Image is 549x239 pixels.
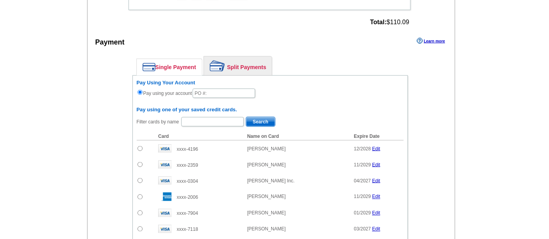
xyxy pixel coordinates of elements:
span: [PERSON_NAME] [247,194,286,200]
th: Expire Date [350,132,404,141]
span: 11/2029 [354,162,371,168]
h6: Pay using one of your saved credit cards. [137,107,404,113]
span: xxxx-7118 [177,227,198,232]
a: Edit [372,194,381,200]
img: visa.gif [158,144,172,153]
span: 03/2027 [354,227,371,232]
iframe: LiveChat chat widget [393,57,549,239]
img: visa.gif [158,161,172,169]
a: Split Payments [204,57,272,75]
a: Learn more [417,38,445,44]
img: visa.gif [158,177,172,185]
a: Edit [372,146,381,152]
img: visa.gif [158,209,172,217]
span: [PERSON_NAME] [247,146,286,152]
span: 12/2028 [354,146,371,152]
span: [PERSON_NAME] [247,162,286,168]
img: visa.gif [158,225,172,233]
span: [PERSON_NAME] Inc. [247,178,295,184]
a: Edit [372,227,381,232]
span: xxxx-2006 [177,195,198,200]
span: 11/2029 [354,194,371,200]
a: Edit [372,162,381,168]
h6: Pay Using Your Account [137,80,404,86]
span: $110.09 [370,19,409,26]
img: split-payment.png [210,61,225,71]
div: Pay using your account [137,80,404,99]
input: PO #: [193,89,255,98]
span: 01/2029 [354,210,371,216]
span: xxxx-7904 [177,211,198,216]
img: single-payment.png [143,63,156,71]
a: Single Payment [137,59,202,75]
th: Name on Card [243,132,350,141]
button: Search [246,117,275,127]
strong: Total: [370,19,386,25]
span: [PERSON_NAME] [247,210,286,216]
a: Edit [372,210,381,216]
a: Edit [372,178,381,184]
span: xxxx-0304 [177,178,198,184]
span: 04/2027 [354,178,371,184]
span: xxxx-4196 [177,146,198,152]
th: Card [154,132,243,141]
div: Payment [95,37,125,48]
span: xxxx-2359 [177,162,198,168]
span: [PERSON_NAME] [247,227,286,232]
img: amex.gif [158,193,172,201]
label: Filter cards by name [137,118,179,125]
